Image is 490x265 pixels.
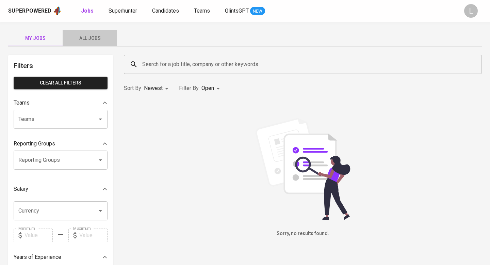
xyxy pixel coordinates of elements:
[14,60,108,71] h6: Filters
[201,85,214,91] span: Open
[152,7,180,15] a: Candidates
[14,182,108,196] div: Salary
[201,82,222,95] div: Open
[144,84,163,92] p: Newest
[19,79,102,87] span: Clear All filters
[14,77,108,89] button: Clear All filters
[14,140,55,148] p: Reporting Groups
[250,8,265,15] span: NEW
[252,118,354,220] img: file_searching.svg
[81,7,94,14] b: Jobs
[194,7,210,14] span: Teams
[225,7,265,15] a: GlintsGPT NEW
[464,4,478,18] div: L
[14,96,108,110] div: Teams
[81,7,95,15] a: Jobs
[14,250,108,264] div: Years of Experience
[14,99,30,107] p: Teams
[179,84,199,92] p: Filter By
[14,253,61,261] p: Years of Experience
[96,114,105,124] button: Open
[53,6,62,16] img: app logo
[79,229,108,242] input: Value
[109,7,138,15] a: Superhunter
[109,7,137,14] span: Superhunter
[12,34,59,43] span: My Jobs
[8,7,51,15] div: Superpowered
[8,6,62,16] a: Superpoweredapp logo
[124,230,482,237] h6: Sorry, no results found.
[144,82,171,95] div: Newest
[225,7,249,14] span: GlintsGPT
[67,34,113,43] span: All Jobs
[96,155,105,165] button: Open
[124,84,141,92] p: Sort By
[14,137,108,151] div: Reporting Groups
[152,7,179,14] span: Candidates
[24,229,53,242] input: Value
[14,185,28,193] p: Salary
[96,206,105,216] button: Open
[194,7,211,15] a: Teams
